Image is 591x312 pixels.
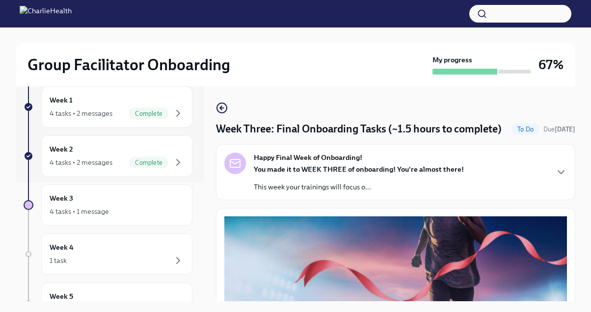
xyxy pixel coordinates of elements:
div: 1 task [50,256,67,265]
a: Week 41 task [24,234,192,275]
strong: [DATE] [555,126,575,133]
a: Week 24 tasks • 2 messagesComplete [24,135,192,177]
h6: Week 3 [50,193,73,204]
strong: My progress [432,55,472,65]
h3: 67% [538,56,564,74]
h6: Week 1 [50,95,73,105]
span: October 5th, 2025 07:00 [543,125,575,134]
div: 4 tasks • 2 messages [50,108,112,118]
strong: You made it to WEEK THREE of onboarding! You're almost there! [254,165,464,174]
a: Week 14 tasks • 2 messagesComplete [24,86,192,128]
div: 4 tasks • 2 messages [50,157,112,167]
a: Week 34 tasks • 1 message [24,184,192,226]
div: 4 tasks • 1 message [50,207,109,216]
strong: Happy Final Week of Onboarding! [254,153,362,162]
span: Due [543,126,575,133]
h6: Week 2 [50,144,73,155]
span: Complete [129,159,168,166]
h4: Week Three: Final Onboarding Tasks (~1.5 hours to complete) [216,122,502,136]
h2: Group Facilitator Onboarding [27,55,230,75]
h6: Week 5 [50,291,73,302]
p: This week your trainings will focus o... [254,182,464,192]
span: To Do [511,126,539,133]
span: Complete [129,110,168,117]
h6: Week 4 [50,242,74,253]
img: CharlieHealth [20,6,72,22]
